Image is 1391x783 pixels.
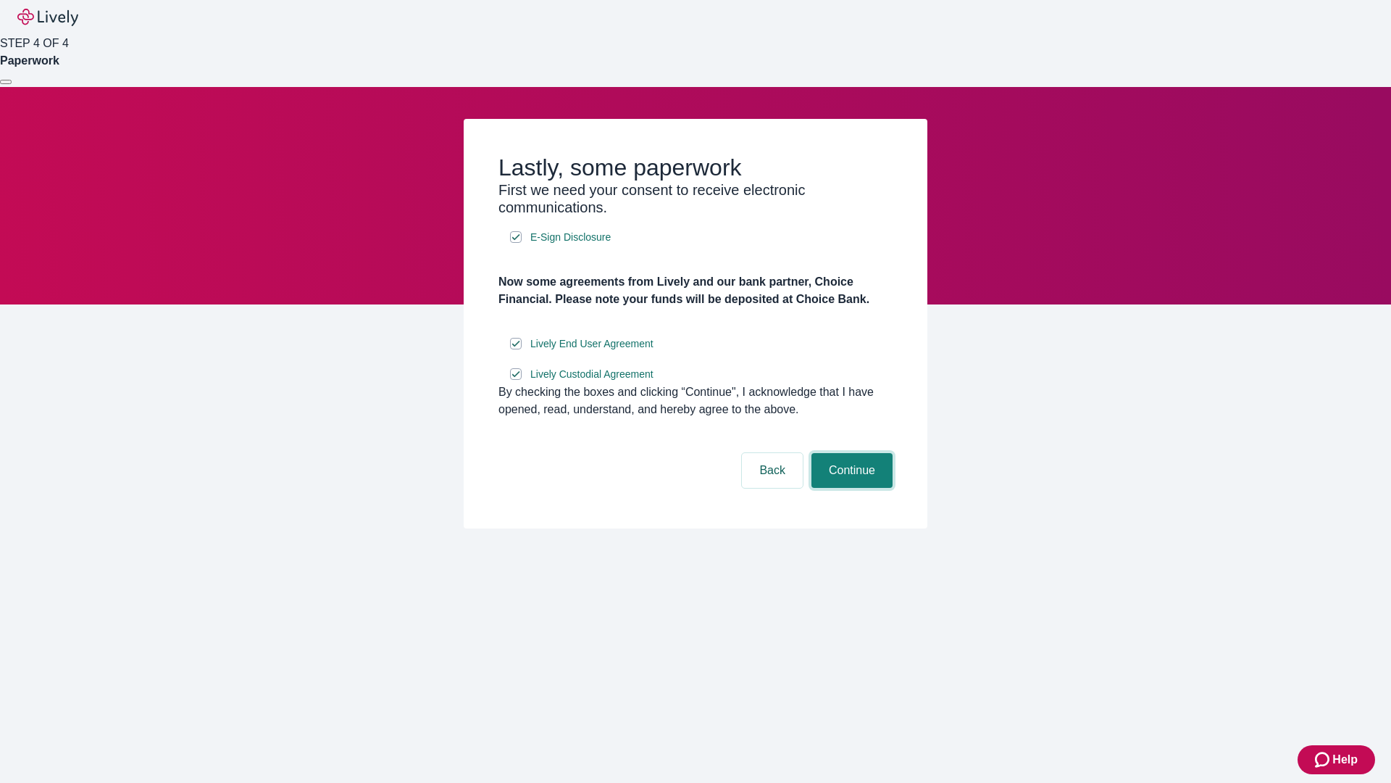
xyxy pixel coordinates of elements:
svg: Zendesk support icon [1315,751,1332,768]
button: Continue [811,453,893,488]
img: Lively [17,9,78,26]
span: Lively Custodial Agreement [530,367,653,382]
div: By checking the boxes and clicking “Continue", I acknowledge that I have opened, read, understand... [498,384,893,418]
h3: First we need your consent to receive electronic communications. [498,181,893,216]
button: Back [742,453,803,488]
h4: Now some agreements from Lively and our bank partner, Choice Financial. Please note your funds wi... [498,273,893,308]
span: Help [1332,751,1358,768]
a: e-sign disclosure document [527,228,614,246]
a: e-sign disclosure document [527,365,656,384]
span: Lively End User Agreement [530,336,653,352]
h2: Lastly, some paperwork [498,154,893,181]
span: E-Sign Disclosure [530,230,611,245]
button: Zendesk support iconHelp [1298,745,1375,774]
a: e-sign disclosure document [527,335,656,353]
